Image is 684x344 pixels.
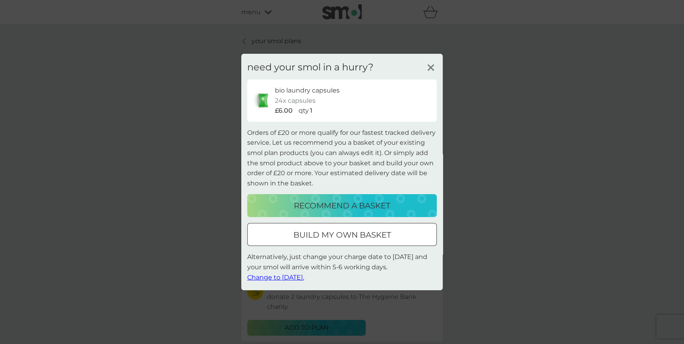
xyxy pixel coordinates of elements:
p: £6.00 [275,106,293,116]
h3: need your smol in a hurry? [247,62,374,73]
span: Change to [DATE]. [247,273,304,281]
p: build my own basket [293,229,391,241]
p: recommend a basket [294,199,390,212]
button: Change to [DATE]. [247,272,304,282]
p: bio laundry capsules [275,85,340,96]
p: 24x capsules [275,96,316,106]
p: qty [299,106,309,116]
p: Alternatively, just change your charge date to [DATE] and your smol will arrive within 5-6 workin... [247,252,437,282]
button: recommend a basket [247,194,437,217]
p: Orders of £20 or more qualify for our fastest tracked delivery service. Let us recommend you a ba... [247,128,437,189]
p: 1 [310,106,312,116]
button: build my own basket [247,223,437,246]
